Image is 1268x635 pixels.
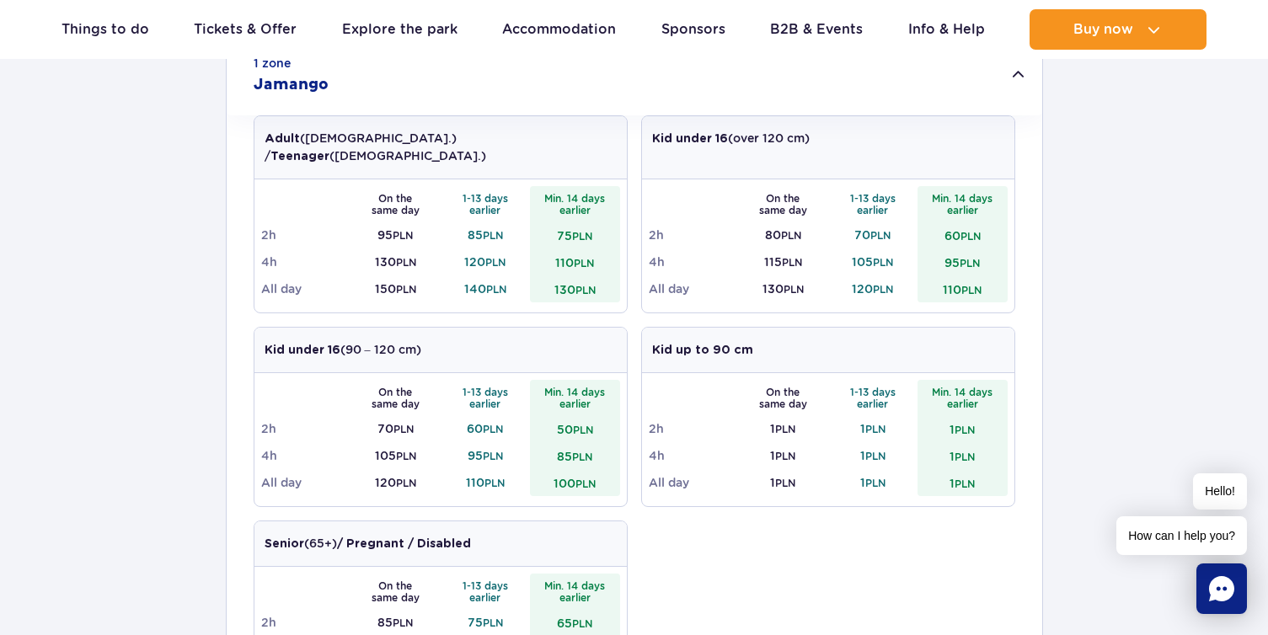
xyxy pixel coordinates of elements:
[828,469,918,496] td: 1
[530,380,620,415] th: Min. 14 days earlier
[775,423,795,435] small: PLN
[572,451,592,463] small: PLN
[393,616,413,629] small: PLN
[261,415,351,442] td: 2h
[486,283,506,296] small: PLN
[775,477,795,489] small: PLN
[441,221,531,248] td: 85
[572,617,592,630] small: PLN
[918,380,1008,415] th: Min. 14 days earlier
[254,55,291,72] small: 1 zone
[261,275,351,302] td: All day
[485,256,506,269] small: PLN
[918,442,1008,469] td: 1
[738,275,828,302] td: 130
[828,186,918,221] th: 1-13 days earlier
[955,424,975,436] small: PLN
[661,9,725,50] a: Sponsors
[652,133,728,145] strong: Kid under 16
[828,415,918,442] td: 1
[261,248,351,275] td: 4h
[574,257,594,269] small: PLN
[337,538,471,550] strong: / Pregnant / Disabled
[270,151,329,163] strong: Teenager
[865,450,885,462] small: PLN
[62,9,149,50] a: Things to do
[530,442,620,469] td: 85
[738,469,828,496] td: 1
[865,423,885,435] small: PLN
[828,380,918,415] th: 1-13 days earlier
[265,133,300,145] strong: Adult
[960,257,980,269] small: PLN
[265,538,304,550] strong: Senior
[649,275,739,302] td: All day
[350,469,441,496] td: 120
[781,229,801,242] small: PLN
[350,380,441,415] th: On the same day
[350,574,441,609] th: On the same day
[350,442,441,469] td: 105
[738,186,828,221] th: On the same day
[393,229,413,242] small: PLN
[918,186,1008,221] th: Min. 14 days earlier
[530,186,620,221] th: Min. 14 days earlier
[194,9,297,50] a: Tickets & Offer
[961,284,982,296] small: PLN
[483,423,503,435] small: PLN
[530,574,620,609] th: Min. 14 days earlier
[782,256,802,269] small: PLN
[530,221,620,248] td: 75
[261,469,351,496] td: All day
[1193,473,1247,510] span: Hello!
[261,221,351,248] td: 2h
[350,415,441,442] td: 70
[738,442,828,469] td: 1
[441,186,531,221] th: 1-13 days earlier
[828,248,918,275] td: 105
[918,415,1008,442] td: 1
[396,477,416,489] small: PLN
[350,248,441,275] td: 130
[649,415,739,442] td: 2h
[350,186,441,221] th: On the same day
[649,221,739,248] td: 2h
[652,130,810,147] p: (over 120 cm)
[1030,9,1206,50] button: Buy now
[908,9,985,50] a: Info & Help
[649,442,739,469] td: 4h
[865,477,885,489] small: PLN
[530,275,620,302] td: 130
[530,469,620,496] td: 100
[873,256,893,269] small: PLN
[918,248,1008,275] td: 95
[738,221,828,248] td: 80
[955,451,975,463] small: PLN
[396,256,416,269] small: PLN
[738,415,828,442] td: 1
[396,450,416,462] small: PLN
[649,469,739,496] td: All day
[828,442,918,469] td: 1
[873,283,893,296] small: PLN
[441,574,531,609] th: 1-13 days earlier
[441,248,531,275] td: 120
[342,9,457,50] a: Explore the park
[265,344,340,356] strong: Kid under 16
[918,221,1008,248] td: 60
[575,478,596,490] small: PLN
[775,450,795,462] small: PLN
[265,535,471,552] p: (65+)
[261,442,351,469] td: 4h
[441,380,531,415] th: 1-13 days earlier
[649,248,739,275] td: 4h
[265,130,617,165] p: ([DEMOGRAPHIC_DATA].) / ([DEMOGRAPHIC_DATA].)
[530,415,620,442] td: 50
[573,424,593,436] small: PLN
[441,275,531,302] td: 140
[484,477,505,489] small: PLN
[441,469,531,496] td: 110
[828,275,918,302] td: 120
[652,344,753,356] strong: Kid up to 90 cm
[955,478,975,490] small: PLN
